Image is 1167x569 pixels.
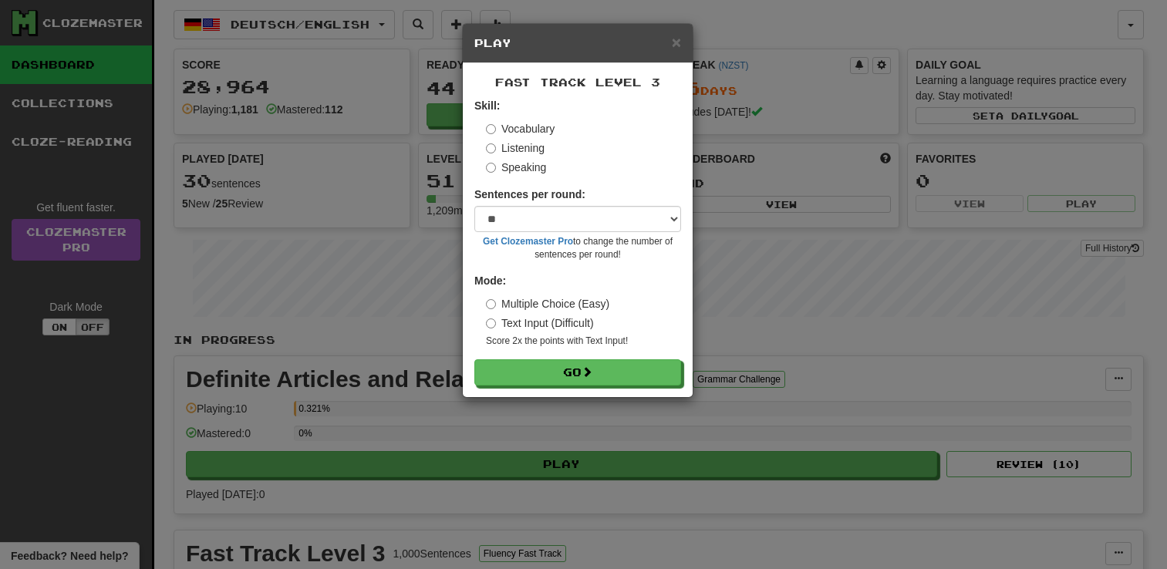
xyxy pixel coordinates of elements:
[474,99,500,112] strong: Skill:
[486,315,594,331] label: Text Input (Difficult)
[486,121,555,136] label: Vocabulary
[486,160,546,175] label: Speaking
[486,296,609,311] label: Multiple Choice (Easy)
[486,299,496,309] input: Multiple Choice (Easy)
[486,143,496,153] input: Listening
[486,163,496,173] input: Speaking
[672,34,681,50] button: Close
[474,359,681,386] button: Go
[474,274,506,287] strong: Mode:
[483,236,573,247] a: Get Clozemaster Pro
[474,35,681,51] h5: Play
[486,124,496,134] input: Vocabulary
[486,140,545,156] label: Listening
[474,187,585,202] label: Sentences per round:
[474,235,681,261] small: to change the number of sentences per round!
[486,318,496,328] input: Text Input (Difficult)
[486,335,681,348] small: Score 2x the points with Text Input !
[495,76,660,89] span: Fast Track Level 3
[672,33,681,51] span: ×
